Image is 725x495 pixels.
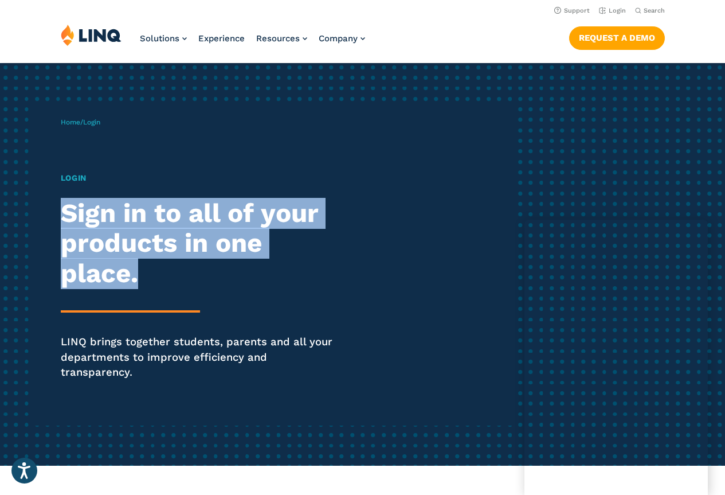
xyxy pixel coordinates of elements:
img: LINQ | K‑12 Software [61,24,122,46]
span: Solutions [140,33,179,44]
span: Login [83,118,100,126]
nav: Button Navigation [569,24,665,49]
nav: Primary Navigation [140,24,365,62]
a: Request a Demo [569,26,665,49]
a: Solutions [140,33,187,44]
h2: Sign in to all of your products in one place. [61,198,340,289]
span: / [61,118,100,126]
button: Open Search Bar [635,6,665,15]
span: Search [644,7,665,14]
span: Resources [256,33,300,44]
h1: Login [61,172,340,184]
a: Home [61,118,80,126]
a: Login [599,7,626,14]
p: LINQ brings together students, parents and all your departments to improve efficiency and transpa... [61,334,340,380]
a: Company [319,33,365,44]
span: Company [319,33,358,44]
iframe: Chat Window [524,220,708,495]
a: Resources [256,33,307,44]
a: Experience [198,33,245,44]
a: Support [554,7,590,14]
